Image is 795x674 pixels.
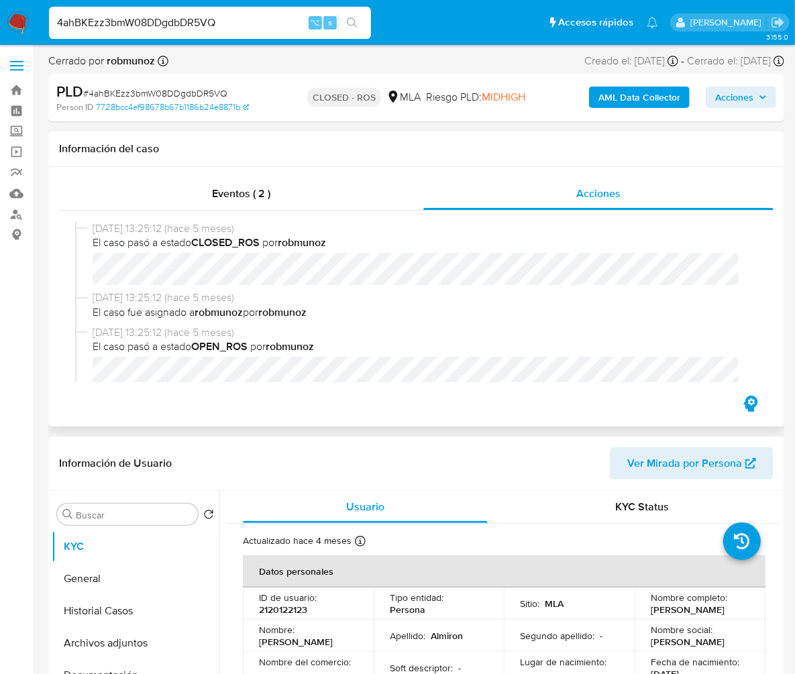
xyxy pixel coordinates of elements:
span: [DATE] 13:25:12 (hace 5 meses) [93,325,752,340]
span: El caso pasó a estado por [93,235,752,250]
p: Soft descriptor : [390,662,453,674]
span: Ver Mirada por Persona [627,447,742,480]
b: OPEN_ROS [191,339,248,354]
button: General [52,563,219,595]
button: Ver Mirada por Persona [610,447,774,480]
span: - [681,54,684,68]
button: Archivos adjuntos [52,627,219,659]
p: - [600,630,602,642]
span: [DATE] 13:25:12 (hace 5 meses) [93,221,752,236]
span: Usuario [346,499,384,514]
button: search-icon [338,13,366,32]
button: AML Data Collector [589,87,690,108]
p: Lugar de nacimiento : [520,656,606,668]
b: AML Data Collector [598,87,680,108]
span: El caso pasó a estado por [93,339,752,354]
p: 2120122123 [259,604,307,616]
a: 7728bcc4ef98678b67b1186b24e8871b [96,101,249,113]
p: Fecha de nacimiento : [651,656,739,668]
span: Accesos rápidos [558,15,633,30]
span: El caso fue asignado a por [93,305,752,320]
b: robmunoz [258,304,307,320]
b: robmunoz [278,235,326,250]
p: Tipo entidad : [390,592,443,604]
b: Person ID [56,101,93,113]
div: Creado el: [DATE] [584,54,678,68]
p: Nombre social : [651,624,712,636]
p: - [458,662,461,674]
button: Historial Casos [52,595,219,627]
p: [PERSON_NAME] [651,636,725,648]
h1: Información de Usuario [59,457,172,470]
p: [PERSON_NAME] [651,604,725,616]
p: Almiron [431,630,463,642]
span: Riesgo PLD: [426,90,525,105]
span: # 4ahBKEzz3bmW08DDgdbDR5VQ [83,87,227,100]
b: robmunoz [195,304,243,320]
p: ID de usuario : [259,592,317,604]
p: CLOSED - ROS [307,88,381,107]
span: KYC Status [616,499,670,514]
div: Cerrado el: [DATE] [687,54,784,68]
span: Cerrado por [48,54,155,68]
p: Nombre completo : [651,592,727,604]
button: Acciones [706,87,776,108]
p: Nombre del comercio : [259,656,351,668]
h1: Información del caso [59,142,774,156]
span: Eventos ( 2 ) [212,186,270,201]
span: s [328,16,332,29]
p: jessica.fukman@mercadolibre.com [690,16,766,29]
span: [DATE] 13:25:12 (hace 5 meses) [93,290,752,305]
b: PLD [56,80,83,102]
span: ⌥ [310,16,320,29]
button: Buscar [62,509,73,520]
input: Buscar [76,509,193,521]
p: Sitio : [520,598,539,610]
button: Volver al orden por defecto [203,509,214,524]
b: CLOSED_ROS [191,235,260,250]
p: Actualizado hace 4 meses [243,535,352,547]
input: Buscar usuario o caso... [49,14,371,32]
span: Acciones [576,186,621,201]
p: MLA [545,598,564,610]
p: Segundo apellido : [520,630,594,642]
div: MLA [386,90,421,105]
p: Nombre : [259,624,295,636]
p: Apellido : [390,630,425,642]
span: MIDHIGH [482,89,525,105]
a: Notificaciones [647,17,658,28]
b: robmunoz [104,53,155,68]
button: KYC [52,530,219,563]
b: robmunoz [266,339,314,354]
a: Salir [771,15,785,30]
p: Persona [390,604,425,616]
span: Acciones [715,87,753,108]
p: [PERSON_NAME] [259,636,333,648]
th: Datos personales [243,555,765,587]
